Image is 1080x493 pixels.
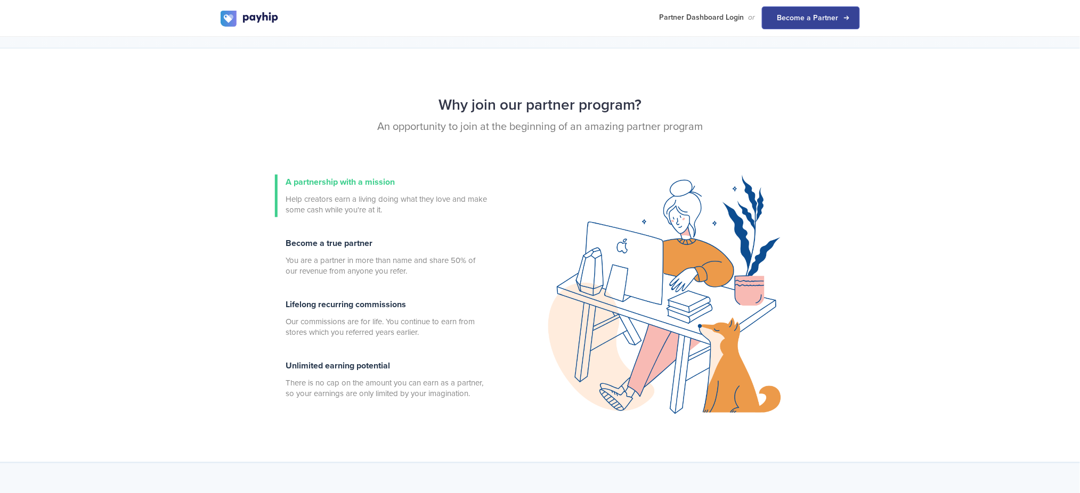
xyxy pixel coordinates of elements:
[275,297,488,340] a: Lifelong recurring commissions Our commissions are for life. You continue to earn from stores whi...
[286,194,488,215] span: Help creators earn a living doing what they love and make some cash while you're at it.
[275,175,488,217] a: A partnership with a mission Help creators earn a living doing what they love and make some cash ...
[221,91,860,119] h2: Why join our partner program?
[286,316,488,338] span: Our commissions are for life. You continue to earn from stores which you referred years earlier.
[221,119,860,135] p: An opportunity to join at the beginning of an amazing partner program
[221,11,279,27] img: logo.svg
[275,236,488,278] a: Become a true partner You are a partner in more than name and share 50% of our revenue from anyon...
[275,358,488,401] a: Unlimited earning potential There is no cap on the amount you can earn as a partner, so your earn...
[286,377,488,399] span: There is no cap on the amount you can earn as a partner, so your earnings are only limited by you...
[286,299,406,310] span: Lifelong recurring commissions
[762,6,860,29] a: Become a Partner
[286,360,390,371] span: Unlimited earning potential
[286,238,372,249] span: Become a true partner
[548,175,781,414] img: creator.png
[286,255,488,276] span: You are a partner in more than name and share 50% of our revenue from anyone you refer.
[286,177,395,187] span: A partnership with a mission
